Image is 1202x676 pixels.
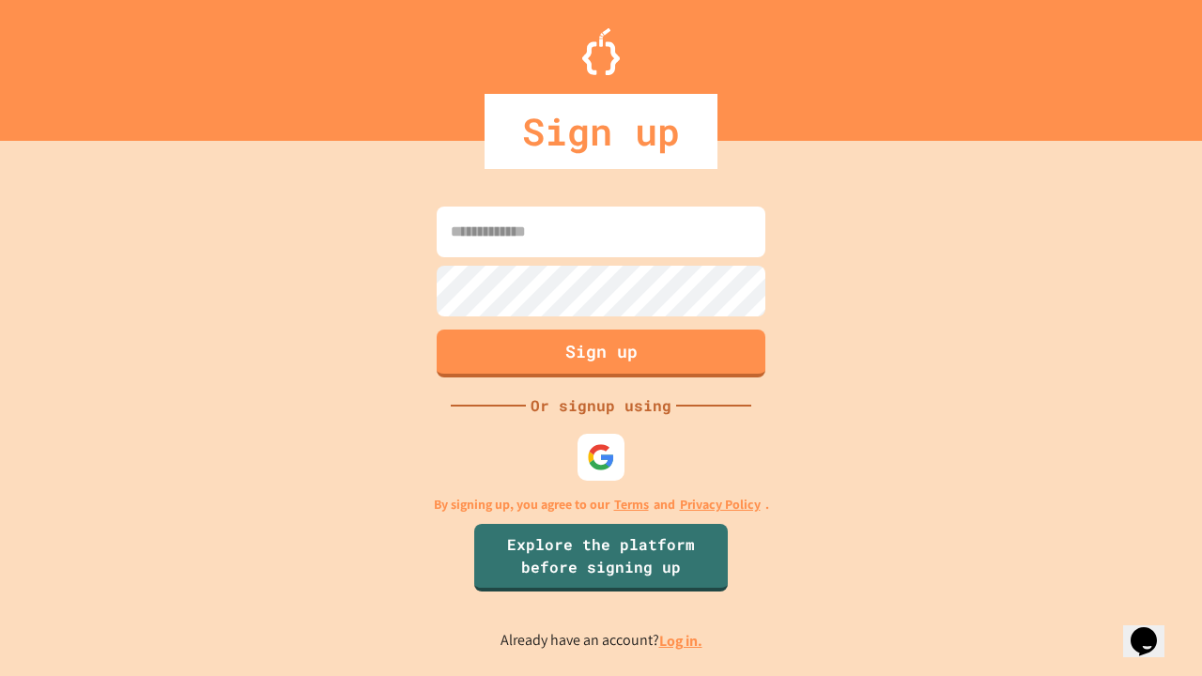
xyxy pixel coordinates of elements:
[434,495,769,515] p: By signing up, you agree to our and .
[614,495,649,515] a: Terms
[680,495,761,515] a: Privacy Policy
[437,330,765,377] button: Sign up
[474,524,728,591] a: Explore the platform before signing up
[485,94,717,169] div: Sign up
[501,629,702,653] p: Already have an account?
[582,28,620,75] img: Logo.svg
[526,394,676,417] div: Or signup using
[1123,601,1183,657] iframe: chat widget
[587,443,615,471] img: google-icon.svg
[659,631,702,651] a: Log in.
